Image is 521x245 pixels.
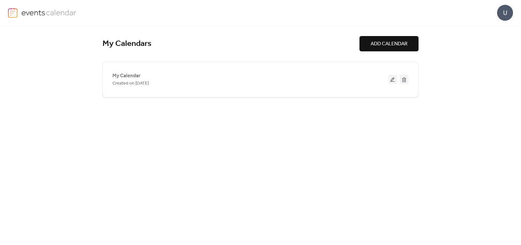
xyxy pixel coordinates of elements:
div: My Calendars [102,39,359,49]
img: logo-type [21,8,77,17]
div: U [497,5,513,21]
img: logo [8,8,18,18]
span: ADD CALENDAR [371,40,407,48]
span: Created on [DATE] [112,80,149,87]
a: My Calendar [112,74,140,78]
button: ADD CALENDAR [359,36,419,51]
span: My Calendar [112,72,140,80]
